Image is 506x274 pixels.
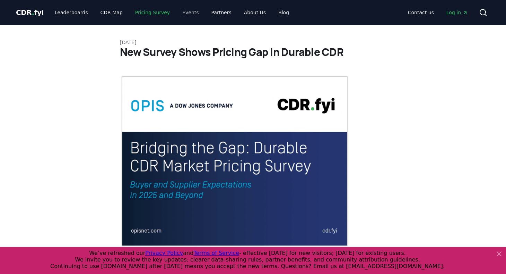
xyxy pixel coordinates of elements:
a: Blog [273,6,295,19]
a: Pricing Survey [130,6,175,19]
img: blog post image [120,75,349,247]
span: Log in [446,9,468,16]
p: [DATE] [120,39,386,46]
a: CDR.fyi [16,8,44,17]
span: CDR fyi [16,8,44,17]
a: Log in [441,6,473,19]
a: Partners [206,6,237,19]
a: CDR Map [95,6,128,19]
a: Contact us [402,6,439,19]
a: Events [177,6,204,19]
nav: Main [49,6,295,19]
a: Leaderboards [49,6,94,19]
a: About Us [238,6,271,19]
nav: Main [402,6,473,19]
h1: New Survey Shows Pricing Gap in Durable CDR [120,46,386,58]
span: . [32,8,34,17]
